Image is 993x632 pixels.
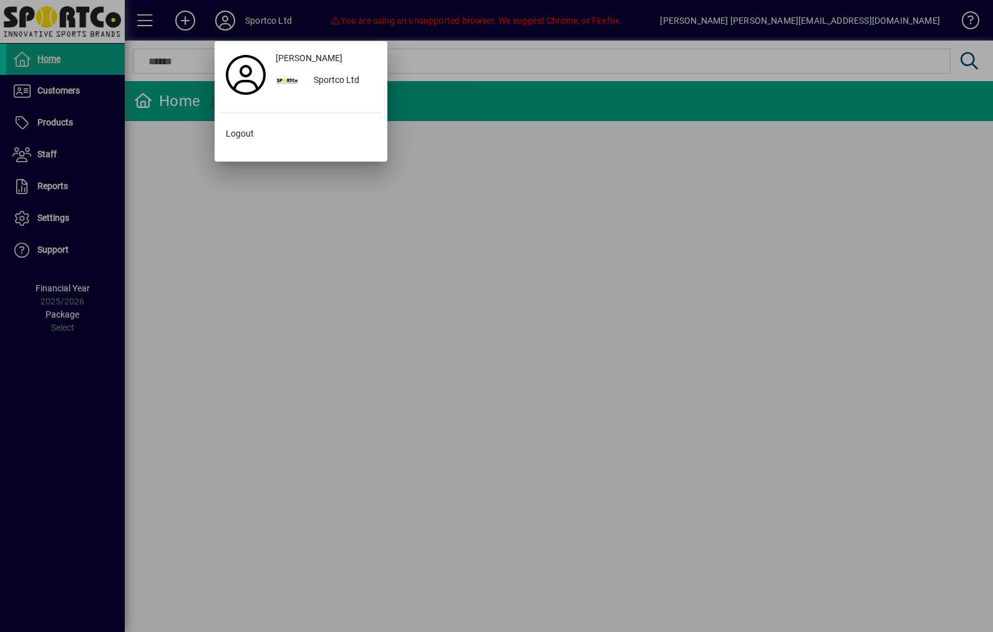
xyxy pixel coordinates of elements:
[271,70,381,92] button: Sportco Ltd
[271,47,381,70] a: [PERSON_NAME]
[221,123,381,145] button: Logout
[221,64,271,86] a: Profile
[276,52,342,65] span: [PERSON_NAME]
[304,70,381,92] div: Sportco Ltd
[226,127,254,140] span: Logout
